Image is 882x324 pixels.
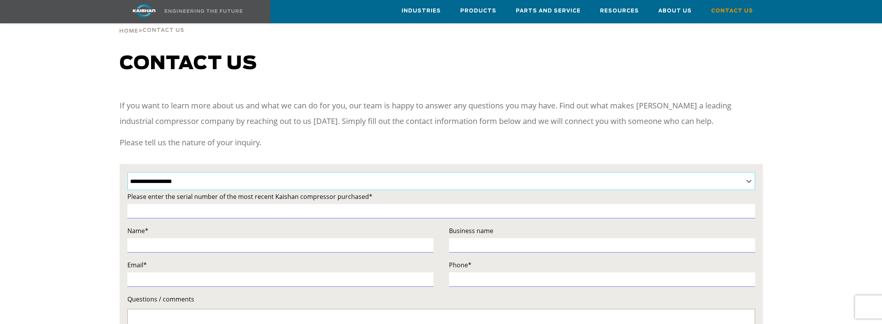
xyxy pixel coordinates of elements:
[120,135,763,150] p: Please tell us the nature of your inquiry.
[449,260,755,270] label: Phone*
[460,7,496,16] span: Products
[127,225,433,236] label: Name*
[402,0,441,21] a: Industries
[402,7,441,16] span: Industries
[449,225,755,236] label: Business name
[165,9,242,13] img: Engineering the future
[115,4,173,17] img: kaishan logo
[711,0,753,21] a: Contact Us
[516,0,581,21] a: Parts and Service
[658,0,692,21] a: About Us
[600,7,639,16] span: Resources
[143,28,184,33] span: Contact Us
[120,98,763,129] p: If you want to learn more about us and what we can do for you, our team is happy to answer any qu...
[460,0,496,21] a: Products
[119,27,138,34] a: Home
[516,7,581,16] span: Parts and Service
[120,54,257,73] span: Contact us
[127,191,755,202] label: Please enter the serial number of the most recent Kaishan compressor purchased*
[119,29,138,34] span: Home
[711,7,753,16] span: Contact Us
[600,0,639,21] a: Resources
[127,260,433,270] label: Email*
[658,7,692,16] span: About Us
